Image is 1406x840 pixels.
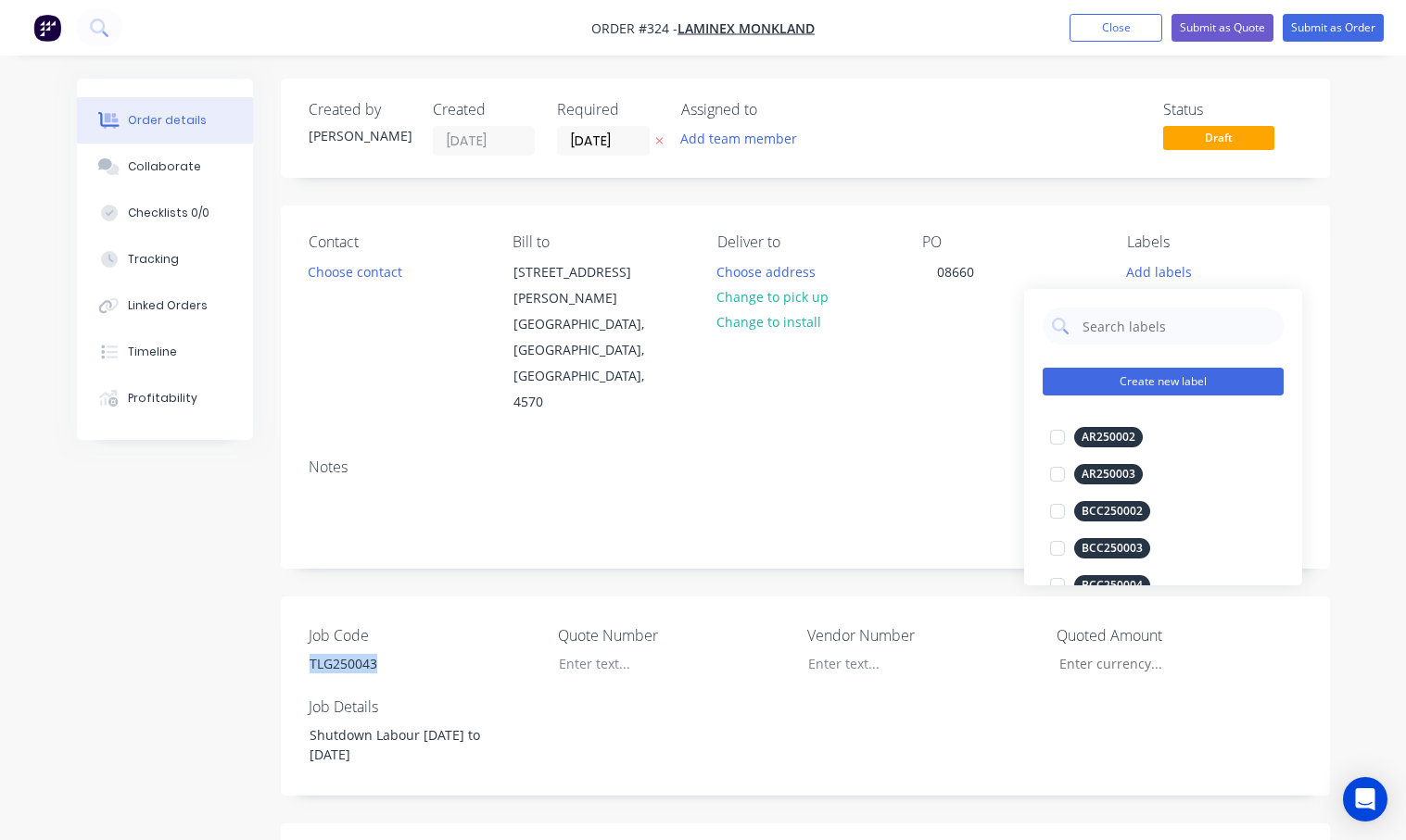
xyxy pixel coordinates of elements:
label: Vendor Number [807,624,1039,646]
div: BCC250004 [1074,575,1150,596]
a: Laminex Monkland [678,19,815,37]
div: Labels [1127,233,1302,251]
button: Submit as Quote [1172,14,1273,42]
div: Created by [309,101,411,119]
div: BCC250002 [1074,501,1150,521]
label: Job Details [309,696,540,718]
button: Add team member [670,126,806,151]
div: [PERSON_NAME] [309,126,411,145]
input: Enter currency... [1044,650,1288,678]
button: Checklists 0/0 [77,190,253,236]
button: Linked Orders [77,282,253,329]
div: Checklists 0/0 [128,205,209,221]
button: Choose address [707,258,826,283]
div: [STREET_ADDRESS][PERSON_NAME] [513,259,667,311]
img: Factory [33,14,61,42]
button: Add team member [681,126,807,151]
button: Collaborate [77,144,253,190]
div: Profitability [128,390,197,407]
div: [STREET_ADDRESS][PERSON_NAME][GEOGRAPHIC_DATA], [GEOGRAPHIC_DATA], [GEOGRAPHIC_DATA], 4570 [498,258,683,416]
div: Contact [309,233,484,251]
button: BCC250002 [1043,498,1158,524]
div: 08660 [922,258,989,285]
button: Add labels [1117,258,1202,283]
div: Collaborate [128,158,201,175]
div: Notes [309,458,1302,476]
button: Tracking [77,236,253,282]
div: Required [557,101,659,119]
button: Change to install [707,309,831,334]
div: AR250002 [1074,427,1143,447]
button: Close [1070,14,1162,42]
div: [GEOGRAPHIC_DATA], [GEOGRAPHIC_DATA], [GEOGRAPHIC_DATA], 4570 [513,311,667,415]
button: Order details [77,97,253,144]
label: Quote Number [558,624,790,646]
button: Create new label [1043,368,1284,395]
div: PO [922,233,1097,251]
div: Bill to [513,233,688,251]
div: BCC250003 [1074,538,1150,558]
div: Deliver to [717,233,893,251]
div: Shutdown Labour [DATE] to [DATE] [295,721,526,768]
div: Tracking [128,251,179,268]
div: Timeline [128,344,177,360]
button: AR250003 [1043,461,1150,487]
button: BCC250003 [1043,535,1158,561]
div: Assigned to [681,101,867,119]
div: Order details [128,112,207,129]
div: Open Intercom Messenger [1343,777,1387,821]
div: Linked Orders [128,297,208,314]
div: Created [433,101,535,119]
button: Change to pick up [707,284,839,309]
span: Order #324 - [591,19,678,37]
div: Status [1163,101,1302,119]
button: BCC250004 [1043,572,1158,598]
label: Job Code [309,624,540,646]
input: Search labels [1081,307,1274,345]
div: TLG250043 [295,650,526,677]
button: Profitability [77,375,253,421]
button: AR250002 [1043,424,1150,450]
button: Submit as Order [1283,14,1384,42]
span: Draft [1163,126,1274,149]
label: Quoted Amount [1057,624,1288,646]
button: Choose contact [298,258,412,283]
button: Timeline [77,329,253,375]
div: AR250003 [1074,464,1143,484]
